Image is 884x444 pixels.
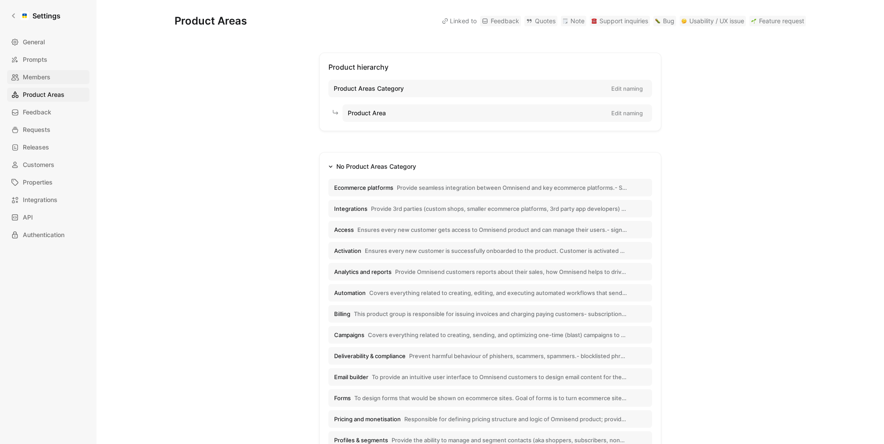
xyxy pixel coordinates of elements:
[607,107,647,119] button: Edit naming
[334,184,393,192] span: Ecommerce platforms
[328,389,652,407] button: FormsTo design forms that would be shown on ecommerce sites. Goal of forms is to turn ecommerce s...
[592,18,597,24] img: ☎️
[524,16,557,26] a: Quotes
[371,205,627,213] span: Provide 3rd parties (custom shops, smaller ecommerce platforms, 3rd party app developers) capabil...
[23,142,49,153] span: Releases
[681,18,687,24] img: 🤔
[7,35,89,49] a: General
[354,394,627,402] span: To design forms that would be shown on ecommerce sites. Goal of forms is to turn ecommerce site v...
[607,82,647,95] button: Edit naming
[442,16,477,26] div: Linked to
[7,158,89,172] a: Customers
[334,331,364,339] span: Campaigns
[23,177,53,188] span: Properties
[23,54,47,65] span: Prompts
[334,415,401,423] span: Pricing and monetisation
[7,210,89,224] a: API
[325,161,420,172] button: No Product Areas Category
[372,373,627,381] span: To provide an intuitive user interface to Omnisend customers to design email content for their ca...
[368,331,627,339] span: Covers everything related to creating, sending, and optimizing one-time (blast) campaigns to a se...
[328,410,652,428] button: Pricing and monetisationResponsible for defining pricing structure and logic of Omnisend product;...
[328,200,652,217] button: IntegrationsProvide 3rd parties (custom shops, smaller ecommerce platforms, 3rd party app develop...
[334,394,351,402] span: Forms
[392,436,627,444] span: Provide the ability to manage and segment contacts (aka shoppers, subscribers, nonsubscribers, un...
[7,7,64,25] a: Settings
[334,83,404,94] span: Product Areas Category
[334,205,367,213] span: Integrations
[655,18,660,24] img: 🐛
[175,14,247,28] h1: Product Areas
[328,326,652,344] button: CampaignsCovers everything related to creating, sending, and optimizing one-time (blast) campaign...
[7,193,89,207] a: Integrations
[336,161,416,172] div: No Product Areas Category
[590,16,650,26] a: ☎️Support inquiries
[334,247,361,255] span: Activation
[7,53,89,67] a: Prompts
[409,352,627,360] span: Prevent harmful behaviour of phishers, scammers, spammers.- blocklisted phrases for email, SMS/MM...
[334,268,392,276] span: Analytics and reports
[23,107,51,117] span: Feedback
[23,89,64,100] span: Product Areas
[334,436,388,444] span: Profiles & segments
[680,16,746,26] a: 🤔Usability / UX issue
[354,310,627,318] span: This product group is responsible for issuing invoices and charging paying customers- subscriptio...
[328,63,389,71] span: Product hierarchy
[23,195,57,205] span: Integrations
[328,347,652,365] button: Deliverability & compliancePrevent harmful behaviour of phishers, scammers, spammers.- blockliste...
[7,88,89,102] a: Product Areas
[328,221,652,238] button: AccessEnsures every new customer gets access to Omnisend product and can manage their users.- sig...
[328,284,652,302] button: AutomationCovers everything related to creating, editing, and executing automated workflows that ...
[32,11,61,21] h1: Settings
[561,16,586,26] a: 🗒️Note
[395,268,627,276] span: Provide Omnisend customers reports about their sales, how Omnisend helps to drive those sales. Al...
[328,263,652,281] button: Analytics and reportsProvide Omnisend customers reports about their sales, how Omnisend helps to ...
[7,105,89,119] a: Feedback
[23,72,50,82] span: Members
[328,179,652,196] button: Ecommerce platformsProvide seamless integration between Omnisend and key ecommerce platforms.- Sh...
[334,226,354,234] span: Access
[751,18,756,24] img: 🌱
[563,18,568,24] img: 🗒️
[23,160,54,170] span: Customers
[7,140,89,154] a: Releases
[480,16,521,26] a: Feedback
[369,289,627,297] span: Covers everything related to creating, editing, and executing automated workflows that send messa...
[334,310,350,318] span: Billing
[328,305,652,323] button: BillingThis product group is responsible for issuing invoices and charging paying customers- subs...
[23,212,33,223] span: API
[7,175,89,189] a: Properties
[7,70,89,84] a: Members
[328,242,652,259] button: ActivationEnsures every new customer is successfully onboarded to the product. Customer is activa...
[397,184,627,192] span: Provide seamless integration between Omnisend and key ecommerce platforms.- Shopify, WooCommerce,...
[348,108,386,118] span: Product Area
[7,123,89,137] a: Requests
[328,368,652,386] button: Email builderTo provide an intuitive user interface to Omnisend customers to design email content...
[23,230,64,240] span: Authentication
[334,373,368,381] span: Email builder
[334,289,366,297] span: Automation
[357,226,627,234] span: Ensures every new customer gets access to Omnisend product and can manage their users.- signup an...
[23,37,45,47] span: General
[404,415,627,423] span: Responsible for defining pricing structure and logic of Omnisend product; provide capabilities fo...
[365,247,627,255] span: Ensures every new customer is successfully onboarded to the product. Customer is activated when t...
[334,352,406,360] span: Deliverability & compliance
[749,16,806,26] a: 🌱Feature request
[7,228,89,242] a: Authentication
[23,124,50,135] span: Requests
[653,16,676,26] a: 🐛Bug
